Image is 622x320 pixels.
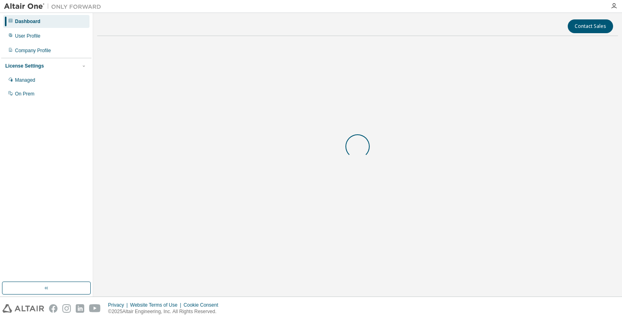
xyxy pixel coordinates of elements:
div: Privacy [108,302,130,308]
div: User Profile [15,33,40,39]
div: Managed [15,77,35,83]
p: © 2025 Altair Engineering, Inc. All Rights Reserved. [108,308,223,315]
img: altair_logo.svg [2,304,44,313]
div: Company Profile [15,47,51,54]
div: License Settings [5,63,44,69]
div: Website Terms of Use [130,302,183,308]
img: youtube.svg [89,304,101,313]
img: facebook.svg [49,304,58,313]
img: Altair One [4,2,105,11]
img: instagram.svg [62,304,71,313]
button: Contact Sales [568,19,613,33]
div: On Prem [15,91,34,97]
div: Dashboard [15,18,40,25]
img: linkedin.svg [76,304,84,313]
div: Cookie Consent [183,302,223,308]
